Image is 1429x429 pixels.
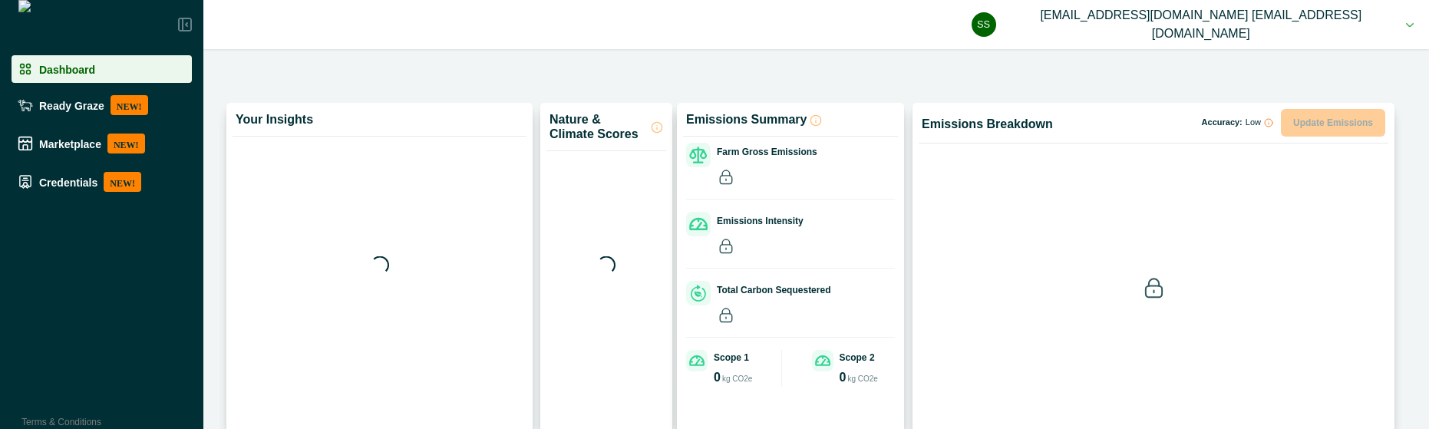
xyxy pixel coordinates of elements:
a: Ready GrazeNEW! [12,89,192,121]
p: Total Carbon Sequestered [717,283,830,297]
span: Low [1246,118,1261,127]
p: Emissions Intensity [717,214,804,228]
a: Dashboard [12,55,192,83]
p: Dashboard [39,63,95,75]
button: Update Emissions [1281,109,1385,137]
p: Emissions Summary [686,112,807,127]
p: 0 [840,371,847,384]
p: Credentials [39,176,97,188]
p: Emissions Breakdown [922,117,1053,131]
a: Terms & Conditions [21,417,101,427]
p: kg CO2e [722,373,752,384]
p: Marketplace [39,137,101,150]
a: MarketplaceNEW! [12,127,192,160]
p: Scope 1 [714,351,749,365]
p: Ready Graze [39,99,104,111]
p: Nature & Climate Scores [549,112,648,141]
p: kg CO2e [847,373,877,384]
p: NEW! [111,95,148,115]
p: 0 [714,371,721,384]
p: Accuracy: [1202,118,1273,127]
p: NEW! [104,172,141,192]
p: Farm Gross Emissions [717,145,817,159]
a: CredentialsNEW! [12,166,192,198]
p: Scope 2 [840,351,875,365]
p: NEW! [107,134,145,153]
p: Your Insights [236,112,313,127]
